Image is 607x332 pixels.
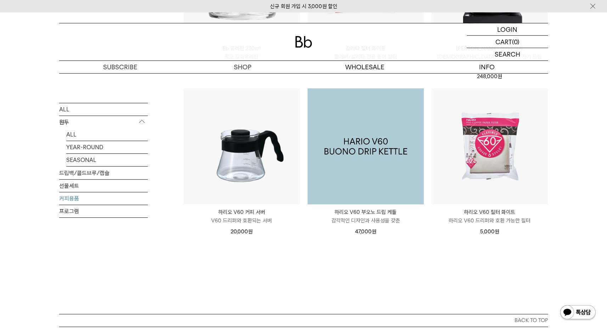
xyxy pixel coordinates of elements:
a: 신규 회원 가입 시 3,000원 할인 [270,3,337,10]
a: ALL [66,128,148,140]
a: 커피용품 [59,192,148,204]
a: CART (0) [467,36,548,48]
span: 5,000 [480,228,499,235]
a: SUBSCRIBE [59,61,181,73]
span: 20,000 [231,228,253,235]
p: 감각적인 디자인과 사용성을 갖춘 [308,216,424,225]
p: 원두 [59,116,148,128]
img: 로고 [295,36,312,48]
span: 248,000 [477,73,502,80]
a: 하리오 V60 부오노 드립 케틀 [308,88,424,204]
span: 원 [248,228,253,235]
img: 하리오 V60 커피 서버 [184,88,300,204]
p: 하리오 V60 드리퍼와 호환 가능한 필터 [432,216,548,225]
p: 하리오 V60 부오노 드립 케틀 [308,208,424,216]
a: 프로그램 [59,205,148,217]
span: 원 [495,228,499,235]
p: 하리오 V60 커피 서버 [184,208,300,216]
span: 원 [498,73,502,80]
img: 하리오 V60 필터 화이트 [432,88,548,204]
p: WHOLESALE [304,61,426,73]
span: 원 [372,228,376,235]
img: 카카오톡 채널 1:1 채팅 버튼 [560,304,596,321]
a: YEAR-ROUND [66,141,148,153]
p: 하리오 V60 필터 화이트 [432,208,548,216]
p: SEARCH [495,48,520,60]
a: ALL [59,103,148,115]
span: 47,000 [355,228,376,235]
button: BACK TO TOP [59,314,548,327]
img: 1000000064_add2_091.jpg [308,88,424,204]
a: 선물세트 [59,179,148,192]
a: 하리오 V60 부오노 드립 케틀 감각적인 디자인과 사용성을 갖춘 [308,208,424,225]
p: INFO [426,61,548,73]
p: V60 드리퍼와 호환되는 서버 [184,216,300,225]
a: LOGIN [467,23,548,36]
p: LOGIN [497,23,517,35]
p: CART [495,36,512,48]
a: 하리오 V60 필터 화이트 하리오 V60 드리퍼와 호환 가능한 필터 [432,208,548,225]
a: 드립백/콜드브루/캡슐 [59,167,148,179]
p: (0) [512,36,519,48]
a: SEASONAL [66,153,148,166]
a: SHOP [181,61,304,73]
a: 하리오 V60 커피 서버 V60 드리퍼와 호환되는 서버 [184,208,300,225]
